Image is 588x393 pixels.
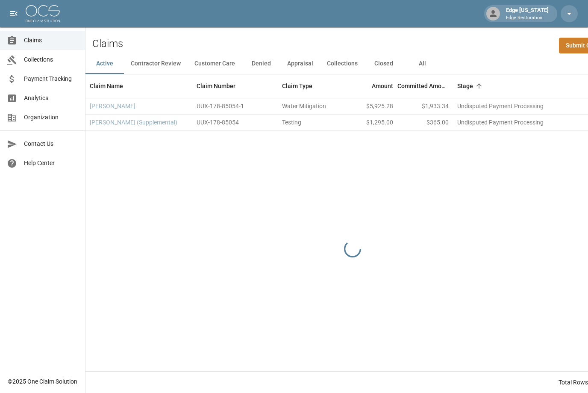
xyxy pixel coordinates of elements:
div: Stage [457,74,473,98]
button: Closed [365,53,403,74]
span: Contact Us [24,139,78,148]
span: Organization [24,113,78,122]
span: Analytics [24,94,78,103]
button: Collections [320,53,365,74]
div: Committed Amount [397,74,453,98]
span: Claims [24,36,78,45]
div: Committed Amount [397,74,449,98]
div: Claim Name [90,74,123,98]
p: Edge Restoration [506,15,549,22]
span: Help Center [24,159,78,168]
div: Claim Type [282,74,312,98]
span: Payment Tracking [24,74,78,83]
button: Active [85,53,124,74]
div: Claim Number [197,74,235,98]
div: Amount [342,74,397,98]
div: © 2025 One Claim Solution [8,377,77,386]
button: Contractor Review [124,53,188,74]
button: Sort [473,80,485,92]
h2: Claims [92,38,123,50]
div: Stage [453,74,581,98]
span: Collections [24,55,78,64]
button: Appraisal [280,53,320,74]
button: Denied [242,53,280,74]
div: Amount [372,74,393,98]
button: open drawer [5,5,22,22]
div: Claim Type [278,74,342,98]
img: ocs-logo-white-transparent.png [26,5,60,22]
button: All [403,53,441,74]
div: Claim Name [85,74,192,98]
div: Edge [US_STATE] [503,6,552,21]
button: Customer Care [188,53,242,74]
div: Claim Number [192,74,278,98]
